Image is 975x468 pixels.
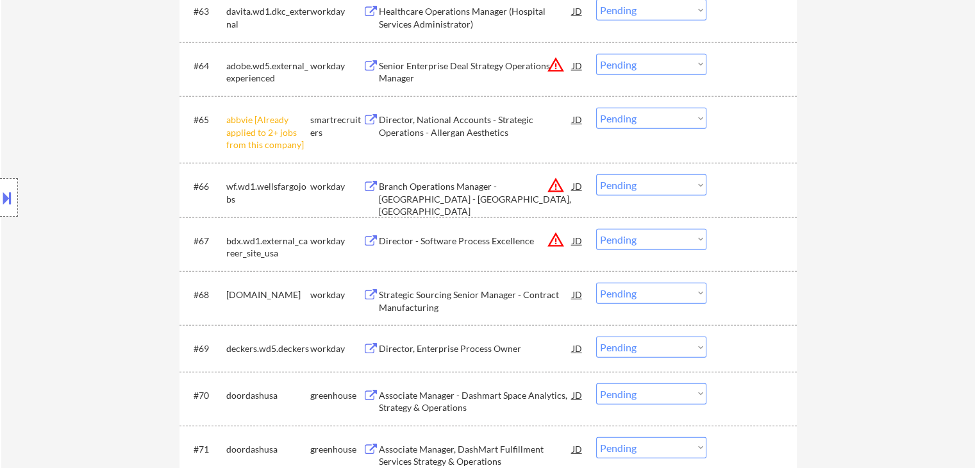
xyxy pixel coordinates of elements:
div: Director, Enterprise Process Owner [379,342,572,355]
div: Director, National Accounts - Strategic Operations - Allergan Aesthetics [379,113,572,138]
button: warning_amber [547,176,565,194]
button: warning_amber [547,231,565,249]
div: Strategic Sourcing Senior Manager - Contract Manufacturing [379,288,572,313]
div: JD [571,229,584,252]
div: JD [571,174,584,197]
div: davita.wd1.dkc_external [226,5,310,30]
div: wf.wd1.wellsfargojobs [226,180,310,205]
div: JD [571,437,584,460]
div: Senior Enterprise Deal Strategy Operations Manager [379,60,572,85]
button: warning_amber [547,56,565,74]
div: [DOMAIN_NAME] [226,288,310,301]
div: smartrecruiters [310,113,363,138]
div: adobe.wd5.external_experienced [226,60,310,85]
div: workday [310,342,363,355]
div: greenhouse [310,389,363,402]
div: Branch Operations Manager - [GEOGRAPHIC_DATA] - [GEOGRAPHIC_DATA], [GEOGRAPHIC_DATA] [379,180,572,218]
div: workday [310,180,363,193]
div: JD [571,283,584,306]
div: Associate Manager, DashMart Fulfillment Services Strategy & Operations [379,443,572,468]
div: Associate Manager - Dashmart Space Analytics, Strategy & Operations [379,389,572,414]
div: #64 [194,60,216,72]
div: abbvie [Already applied to 2+ jobs from this company] [226,113,310,151]
div: #71 [194,443,216,456]
div: Director - Software Process Excellence [379,235,572,247]
div: bdx.wd1.external_career_site_usa [226,235,310,260]
div: #63 [194,5,216,18]
div: deckers.wd5.deckers [226,342,310,355]
div: #69 [194,342,216,355]
div: workday [310,5,363,18]
div: JD [571,337,584,360]
div: workday [310,235,363,247]
div: greenhouse [310,443,363,456]
div: JD [571,383,584,406]
div: doordashusa [226,443,310,456]
div: workday [310,60,363,72]
div: doordashusa [226,389,310,402]
div: JD [571,54,584,77]
div: JD [571,108,584,131]
div: Healthcare Operations Manager (Hospital Services Administrator) [379,5,572,30]
div: workday [310,288,363,301]
div: #70 [194,389,216,402]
